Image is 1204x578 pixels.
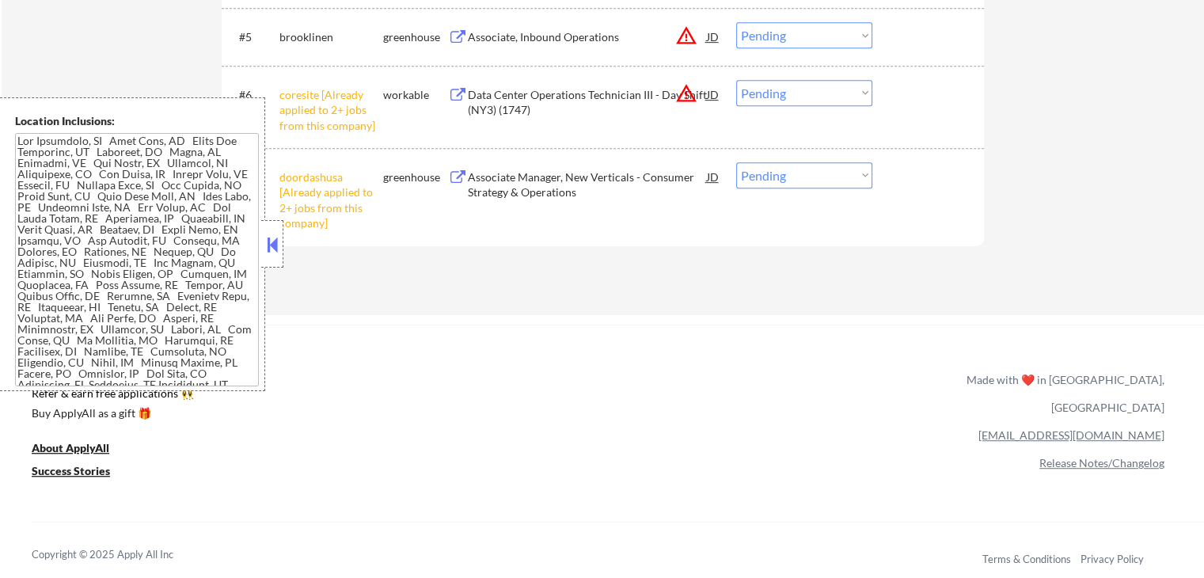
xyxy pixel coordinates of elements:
[383,87,448,103] div: workable
[15,113,259,129] div: Location Inclusions:
[960,366,1164,421] div: Made with ❤️ in [GEOGRAPHIC_DATA], [GEOGRAPHIC_DATA]
[239,87,267,103] div: #6
[279,169,383,231] div: doordashusa [Already applied to 2+ jobs from this company]
[468,29,707,45] div: Associate, Inbound Operations
[32,464,110,477] u: Success Stories
[32,388,636,405] a: Refer & earn free applications 👯‍♀️
[468,87,707,118] div: Data Center Operations Technician III - Day Shift (NY3) (1747)
[239,29,267,45] div: #5
[705,80,721,108] div: JD
[383,29,448,45] div: greenhouse
[468,169,707,200] div: Associate Manager, New Verticals - Consumer Strategy & Operations
[32,408,190,419] div: Buy ApplyAll as a gift 🎁
[705,162,721,191] div: JD
[32,547,214,563] div: Copyright © 2025 Apply All Inc
[1039,456,1164,470] a: Release Notes/Changelog
[32,405,190,424] a: Buy ApplyAll as a gift 🎁
[383,169,448,185] div: greenhouse
[279,29,383,45] div: brooklinen
[279,87,383,134] div: coresite [Already applied to 2+ jobs from this company]
[705,22,721,51] div: JD
[32,439,131,459] a: About ApplyAll
[982,553,1071,565] a: Terms & Conditions
[1081,553,1144,565] a: Privacy Policy
[675,25,697,47] button: warning_amber
[978,428,1164,442] a: [EMAIL_ADDRESS][DOMAIN_NAME]
[32,462,131,482] a: Success Stories
[32,441,109,454] u: About ApplyAll
[675,82,697,105] button: warning_amber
